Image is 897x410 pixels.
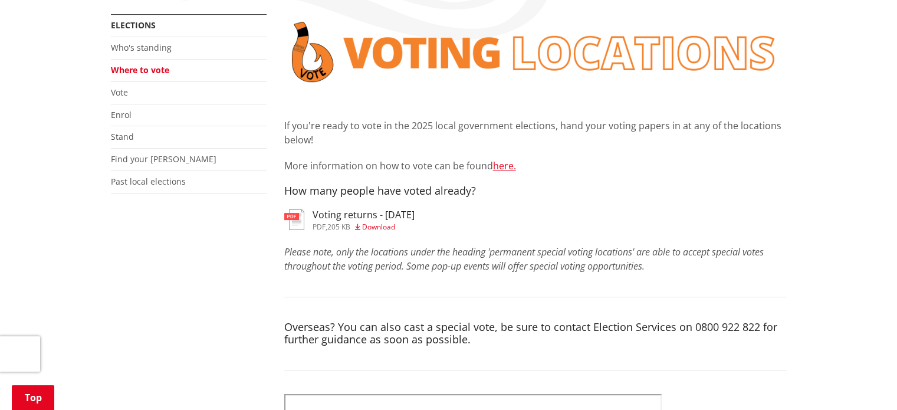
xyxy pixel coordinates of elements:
p: If you're ready to vote in the 2025 local government elections, hand your voting papers in at any... [284,119,787,147]
span: 205 KB [327,222,350,232]
a: Find your [PERSON_NAME] [111,153,216,165]
a: Stand [111,131,134,142]
a: Voting returns - [DATE] pdf,205 KB Download [284,209,415,231]
em: Please note, only the locations under the heading 'permanent special voting locations' are able t... [284,245,764,273]
span: Download [362,222,395,232]
img: document-pdf.svg [284,209,304,230]
a: Top [12,385,54,410]
a: Enrol [111,109,132,120]
h4: Overseas? You can also cast a special vote, be sure to contact Election Services on 0800 922 822 ... [284,321,787,346]
iframe: Messenger Launcher [843,360,885,403]
a: Past local elections [111,176,186,187]
img: voting locations banner [284,14,787,90]
a: here. [493,159,516,172]
a: Who's standing [111,42,172,53]
a: Vote [111,87,128,98]
a: Elections [111,19,156,31]
h3: Voting returns - [DATE] [313,209,415,221]
div: , [313,224,415,231]
h4: How many people have voted already? [284,185,787,198]
span: pdf [313,222,326,232]
a: Where to vote [111,64,169,76]
p: More information on how to vote can be found [284,159,787,173]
